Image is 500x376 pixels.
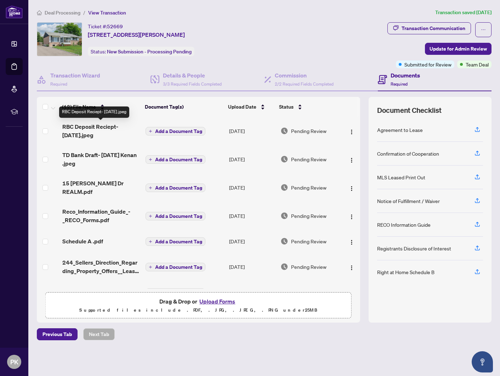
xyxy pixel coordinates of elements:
[291,212,326,220] span: Pending Review
[149,129,152,133] span: plus
[377,268,434,276] div: Right at Home Schedule B
[226,173,278,202] td: [DATE]
[149,240,152,243] span: plus
[466,60,489,68] span: Team Deal
[83,328,115,340] button: Next Tab
[88,47,194,56] div: Status:
[291,237,326,245] span: Pending Review
[50,306,347,314] p: Supported files include .PDF, .JPG, .JPEG, .PNG under 25 MB
[146,212,205,220] button: Add a Document Tag
[275,81,334,87] span: 2/2 Required Fields Completed
[346,261,357,272] button: Logo
[280,184,288,191] img: Document Status
[155,214,202,219] span: Add a Document Tag
[346,125,357,137] button: Logo
[472,351,493,372] button: Open asap
[88,10,126,16] span: View Transaction
[291,263,326,271] span: Pending Review
[346,182,357,193] button: Logo
[391,81,408,87] span: Required
[45,10,80,16] span: Deal Processing
[107,23,123,30] span: 52669
[402,23,465,34] div: Transaction Communication
[228,103,256,111] span: Upload Date
[149,186,152,190] span: plus
[142,97,225,117] th: Document Tag(s)
[387,22,471,34] button: Transaction Communication
[226,281,278,303] td: [DATE]
[149,265,152,269] span: plus
[349,239,354,245] img: Logo
[37,23,82,56] img: IMG-W12382605_1.jpg
[404,60,451,68] span: Submitted for Review
[46,293,351,319] span: Drag & Drop orUpload FormsSupported files include .PDF, .JPG, .JPEG, .PNG under25MB
[146,212,205,221] button: Add a Document Tag
[349,129,354,135] img: Logo
[6,5,23,18] img: logo
[62,103,96,111] span: (12) File Name
[225,97,276,117] th: Upload Date
[197,297,237,306] button: Upload Forms
[146,127,205,135] button: Add a Document Tag
[377,197,440,205] div: Notice of Fulfillment / Waiver
[226,117,278,145] td: [DATE]
[291,184,326,191] span: Pending Review
[62,151,140,168] span: TD Bank Draft- [DATE] Kenan .jpeg
[146,237,205,246] button: Add a Document Tag
[291,127,326,135] span: Pending Review
[88,30,185,39] span: [STREET_ADDRESS][PERSON_NAME]
[346,210,357,221] button: Logo
[37,328,78,340] button: Previous Tab
[146,127,205,136] button: Add a Document Tag
[149,214,152,218] span: plus
[280,288,288,296] img: Document Status
[37,10,42,15] span: home
[146,184,205,192] button: Add a Document Tag
[280,237,288,245] img: Document Status
[62,179,140,196] span: 15 [PERSON_NAME] Dr REALM.pdf
[346,236,357,247] button: Logo
[226,253,278,281] td: [DATE]
[280,263,288,271] img: Document Status
[146,183,205,192] button: Add a Document Tag
[163,71,222,80] h4: Details & People
[279,103,294,111] span: Status
[377,126,423,134] div: Agreement to Lease
[155,129,202,134] span: Add a Document Tag
[50,81,67,87] span: Required
[481,27,486,32] span: ellipsis
[226,145,278,173] td: [DATE]
[291,155,326,163] span: Pending Review
[276,97,340,117] th: Status
[377,221,431,229] div: RECO Information Guide
[159,297,237,306] span: Drag & Drop or
[50,71,100,80] h4: Transaction Wizard
[155,239,202,244] span: Add a Document Tag
[62,207,140,224] span: Reco_Information_Guide_-_RECO_Forms.pdf
[146,263,205,271] button: Add a Document Tag
[42,329,72,340] span: Previous Tab
[280,127,288,135] img: Document Status
[62,237,103,245] span: Schedule A .pdf
[146,155,205,164] button: Add a Document Tag
[163,81,222,87] span: 3/3 Required Fields Completed
[349,186,354,191] img: Logo
[62,258,140,275] span: 244_Sellers_Direction_Regarding_Property_Offers__Lease__-_PropTx.pdf
[10,357,18,367] span: PK
[155,265,202,270] span: Add a Document Tag
[349,265,354,271] img: Logo
[425,43,492,55] button: Update for Admin Review
[349,214,354,220] img: Logo
[349,157,354,163] img: Logo
[149,158,152,161] span: plus
[430,43,487,54] span: Update for Admin Review
[377,173,425,181] div: MLS Leased Print Out
[62,288,101,296] span: Schedule B.pdf
[62,122,140,139] span: RBC Deposit Reciept- [DATE].jpeg
[377,105,442,115] span: Document Checklist
[346,154,357,165] button: Logo
[291,288,326,296] span: Pending Review
[377,244,451,252] div: Registrants Disclosure of Interest
[155,185,202,190] span: Add a Document Tag
[59,106,129,118] div: RBC Deposit Reciept- [DATE].jpeg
